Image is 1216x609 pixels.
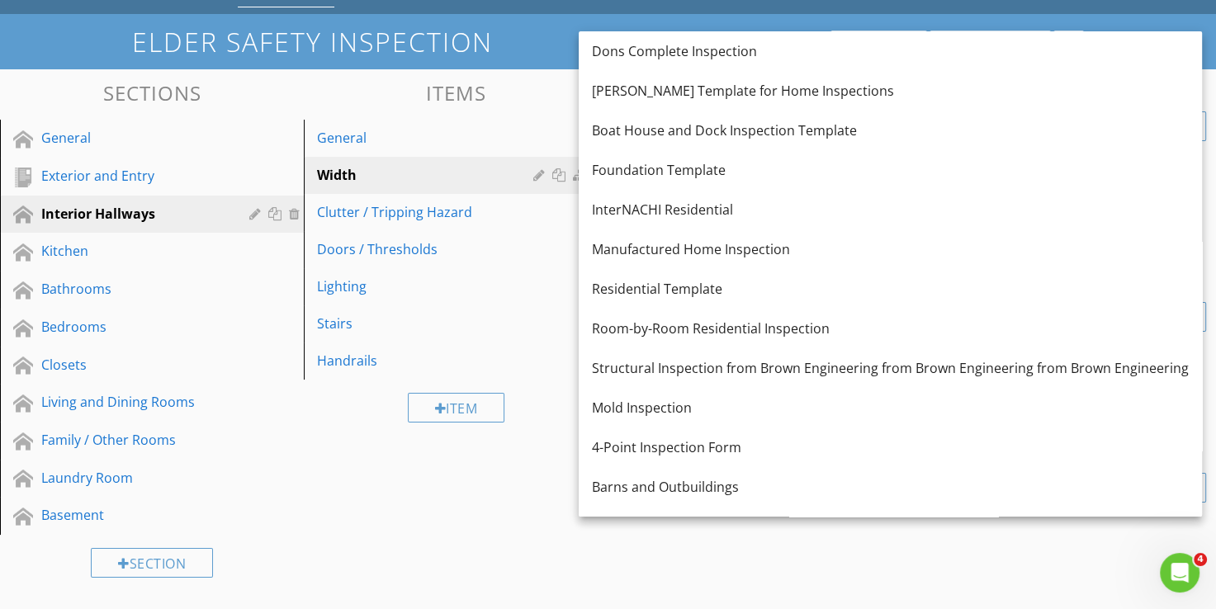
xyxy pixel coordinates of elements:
[317,276,537,296] div: Lighting
[592,160,1189,180] div: Foundation Template
[41,204,225,224] div: Interior Hallways
[1194,553,1207,566] span: 4
[592,358,1189,378] div: Structural Inspection from Brown Engineering from Brown Engineering from Brown Engineering
[592,319,1189,338] div: Room-by-Room Residential Inspection
[592,437,1189,457] div: 4-Point Inspection Form
[592,477,1189,497] div: Barns and Outbuildings
[317,128,537,148] div: General
[304,82,608,104] h3: Items
[41,128,225,148] div: General
[592,200,1189,220] div: InterNACHI Residential
[408,393,505,423] div: Item
[317,239,537,259] div: Doors / Thresholds
[41,355,225,375] div: Closets
[132,27,1084,56] h1: Elder Safety Inspection
[592,41,1189,61] div: Dons Complete Inspection
[317,314,537,333] div: Stairs
[317,351,537,371] div: Handrails
[91,548,213,578] div: Section
[592,279,1189,299] div: Residential Template
[41,317,225,337] div: Bedrooms
[41,505,225,525] div: Basement
[41,279,225,299] div: Bathrooms
[41,166,225,186] div: Exterior and Entry
[41,241,225,261] div: Kitchen
[592,120,1189,140] div: Boat House and Dock Inspection Template
[41,430,225,450] div: Family / Other Rooms
[41,468,225,488] div: Laundry Room
[592,81,1189,101] div: [PERSON_NAME] Template for Home Inspections
[1160,553,1199,592] iframe: Intercom live chat
[592,239,1189,259] div: Manufactured Home Inspection
[830,31,927,54] button: My Templates
[41,392,225,412] div: Living and Dining Rooms
[930,31,1051,54] button: Template Center
[317,165,537,185] div: Width
[592,398,1189,418] div: Mold Inspection
[317,202,537,222] div: Clutter / Tripping Hazard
